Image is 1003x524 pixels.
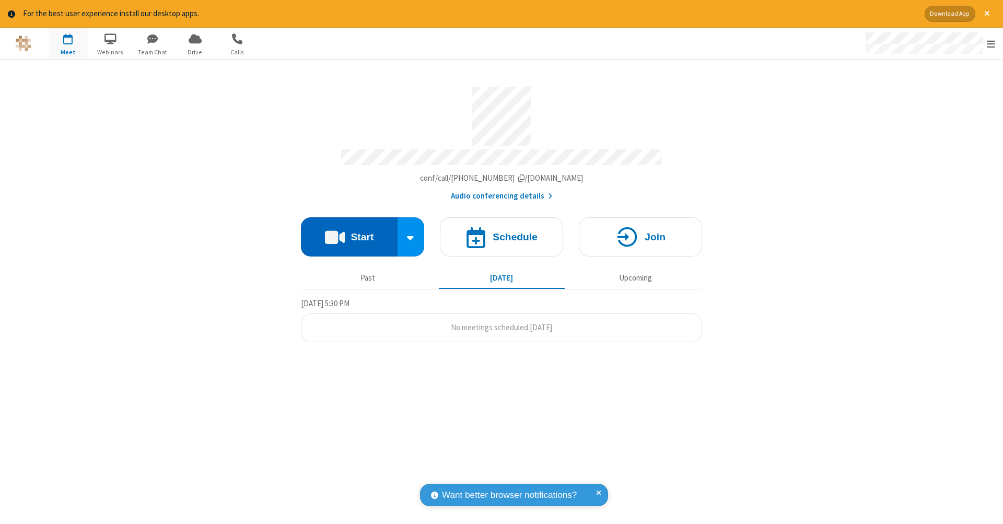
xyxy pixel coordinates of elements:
button: Start [301,217,398,257]
section: Today's Meetings [301,297,702,342]
button: Copy my meeting room linkCopy my meeting room link [420,172,584,184]
div: Open menu [856,28,1003,59]
h4: Join [645,232,666,242]
button: Close alert [979,6,995,22]
span: Calls [218,48,257,57]
span: Webinars [91,48,130,57]
h4: Start [351,232,374,242]
span: Drive [176,48,215,57]
button: Join [579,217,702,257]
span: Copy my meeting room link [420,173,584,183]
span: Team Chat [133,48,172,57]
button: Audio conferencing details [451,190,553,202]
button: Download App [925,6,975,22]
div: For the best user experience install our desktop apps. [23,8,917,20]
button: [DATE] [439,269,565,288]
div: Start conference options [398,217,425,257]
button: Logo [4,28,43,59]
span: Want better browser notifications? [442,488,577,502]
span: No meetings scheduled [DATE] [451,322,552,332]
section: Account details [301,79,702,202]
img: QA Selenium DO NOT DELETE OR CHANGE [16,36,31,51]
span: [DATE] 5:30 PM [301,298,349,308]
button: Past [305,269,431,288]
button: Schedule [440,217,563,257]
button: Upcoming [573,269,698,288]
span: Meet [49,48,88,57]
h4: Schedule [493,232,538,242]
